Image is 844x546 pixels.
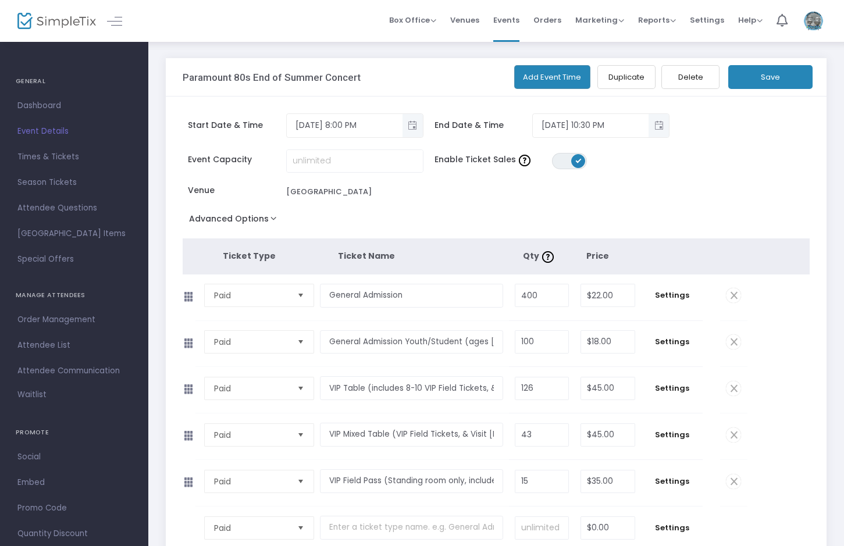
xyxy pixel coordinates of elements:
span: Enable Ticket Sales [435,154,552,166]
button: Advanced Options [183,210,288,231]
span: Attendee Communication [17,363,131,379]
button: Toggle popup [403,114,423,137]
input: Price [581,331,635,353]
input: unlimited [515,517,568,539]
input: Enter a ticket type name. e.g. General Admission [320,376,503,400]
span: Special Offers [17,252,131,267]
input: Price [581,284,635,306]
input: Enter a ticket type name. e.g. General Admission [320,284,503,308]
input: Enter a ticket type name. e.g. General Admission [320,469,503,493]
span: Help [738,15,763,26]
input: Price [581,424,635,446]
span: Settings [647,290,697,301]
button: Select [293,284,309,306]
span: Settings [647,522,697,534]
span: Settings [647,336,697,348]
input: Price [581,377,635,399]
button: Toggle popup [649,114,669,137]
span: Attendee Questions [17,201,131,216]
span: Times & Tickets [17,149,131,165]
span: Embed [17,475,131,490]
span: Qty [523,250,557,262]
input: Select date & time [287,116,403,135]
button: Select [293,331,309,353]
span: Season Tickets [17,175,131,190]
img: question-mark [519,155,530,166]
button: Duplicate [597,65,656,89]
span: Paid [214,476,288,487]
span: Paid [214,336,288,348]
button: Save [728,65,813,89]
button: Select [293,377,309,399]
span: Ticket Name [338,250,395,262]
input: unlimited [287,150,423,172]
span: Start Date & Time [188,119,286,131]
span: Attendee List [17,338,131,353]
span: Dashboard [17,98,131,113]
input: Enter a ticket type name. e.g. General Admission [320,330,503,354]
span: ON [576,158,582,163]
span: Settings [647,383,697,394]
span: Settings [647,429,697,441]
span: Settings [647,476,697,487]
input: Enter a ticket type name. e.g. General Admission [320,516,503,540]
img: question-mark [542,251,554,263]
span: Event Details [17,124,131,139]
button: Select [293,517,309,539]
h4: PROMOTE [16,421,133,444]
span: Marketing [575,15,624,26]
span: Box Office [389,15,436,26]
span: Ticket Type [223,250,276,262]
input: Enter a ticket type name. e.g. General Admission [320,423,503,447]
span: Venues [450,5,479,35]
span: [GEOGRAPHIC_DATA] Items [17,226,131,241]
span: Paid [214,290,288,301]
span: Event Capacity [188,154,286,166]
span: Paid [214,383,288,394]
span: Social [17,449,131,465]
span: Venue [188,184,286,197]
button: Add Event Time [514,65,591,89]
span: Promo Code [17,501,131,516]
div: [GEOGRAPHIC_DATA] [286,186,372,198]
span: Quantity Discount [17,526,131,541]
input: Price [581,517,635,539]
span: Settings [690,5,724,35]
span: Orders [533,5,561,35]
button: Delete [661,65,720,89]
span: Price [586,250,609,262]
span: Paid [214,522,288,534]
span: Reports [638,15,676,26]
span: Waitlist [17,389,47,401]
input: Price [581,470,635,493]
h4: GENERAL [16,70,133,93]
span: Paid [214,429,288,441]
h3: Paramount 80s End of Summer Concert [183,72,361,83]
span: End Date & Time [435,119,532,131]
button: Select [293,470,309,493]
input: Select date & time [533,116,649,135]
button: Select [293,424,309,446]
h4: MANAGE ATTENDEES [16,284,133,307]
span: Order Management [17,312,131,327]
span: Events [493,5,519,35]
